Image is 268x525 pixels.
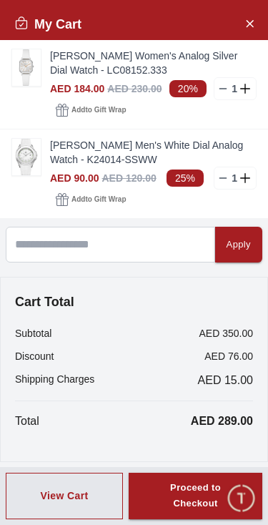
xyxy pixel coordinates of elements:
div: Track your Shipment [132,406,261,431]
span: 09:45 PM [187,281,224,290]
img: ... [12,139,41,175]
span: New Enquiry [29,311,97,328]
button: Proceed to Checkout [129,473,262,520]
button: Addto Gift Wrap [50,190,131,210]
span: AED 15.00 [198,372,253,389]
h2: My Cart [14,14,81,34]
p: AED 289.00 [191,413,253,430]
div: View Cart [40,489,88,503]
div: Chat Widget [226,483,257,514]
a: [PERSON_NAME] Men's White Dial Analog Watch - K24014-SSWW [50,138,257,167]
span: Hello! I'm your Time House Watches Support Assistant. How can I assist you [DATE]? [21,240,215,287]
span: AED 230.00 [107,83,162,94]
div: Nearest Store Locator [125,340,261,365]
p: 1 [229,171,240,185]
span: AED 184.00 [50,83,104,94]
span: Request a callback [151,377,252,394]
p: Shipping Charges [15,372,94,389]
img: Profile picture of Zoe [40,9,64,34]
img: ... [12,49,41,86]
p: Discount [15,349,54,363]
span: 20% [169,80,207,97]
button: Addto Gift Wrap [50,100,131,120]
em: Back [7,7,36,36]
div: Request a callback [142,373,261,398]
button: View Cart [6,473,123,520]
a: [PERSON_NAME] Women's Analog Silver Dial Watch - LC08152.333 [50,49,257,77]
button: Apply [215,227,262,262]
div: [PERSON_NAME] [11,212,268,227]
div: Exchanges [184,307,261,333]
p: AED 350.00 [199,326,254,340]
span: AED 90.00 [50,172,99,184]
div: New Enquiry [20,307,106,333]
button: Close Account [238,11,261,34]
span: Add to Gift Wrap [71,103,126,117]
p: Total [15,413,39,430]
em: Minimize [232,7,261,36]
p: AED 76.00 [204,349,253,363]
p: Subtotal [15,326,51,340]
span: Nearest Store Locator [134,344,252,361]
p: 1 [229,82,240,96]
span: Services [123,311,168,328]
span: 25% [167,170,204,187]
div: [PERSON_NAME] [72,15,190,29]
span: Add to Gift Wrap [71,192,126,207]
span: AED 120.00 [101,172,156,184]
span: Exchanges [194,311,252,328]
div: Services [114,307,177,333]
span: Track your Shipment [142,410,252,427]
h4: Cart Total [15,292,253,312]
div: Apply [227,237,251,253]
div: Proceed to Checkout [154,480,237,513]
